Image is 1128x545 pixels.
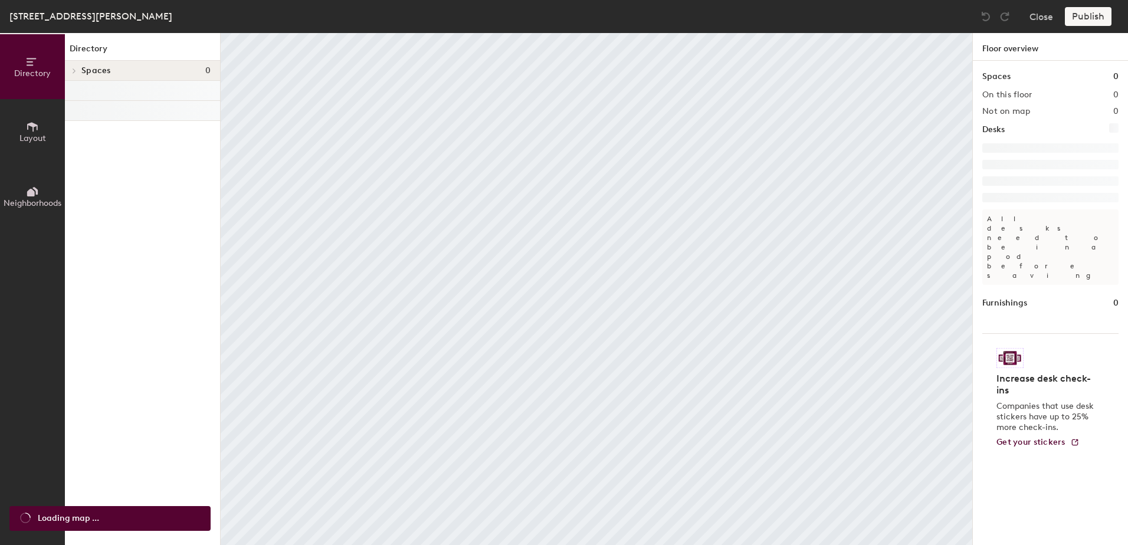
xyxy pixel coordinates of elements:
[9,9,172,24] div: [STREET_ADDRESS][PERSON_NAME]
[65,42,220,61] h1: Directory
[980,11,992,22] img: Undo
[973,33,1128,61] h1: Floor overview
[982,90,1032,100] h2: On this floor
[996,438,1080,448] a: Get your stickers
[996,401,1097,433] p: Companies that use desk stickers have up to 25% more check-ins.
[982,209,1119,285] p: All desks need to be in a pod before saving
[982,123,1005,136] h1: Desks
[982,297,1027,310] h1: Furnishings
[4,198,61,208] span: Neighborhoods
[1029,7,1053,26] button: Close
[1113,297,1119,310] h1: 0
[1113,70,1119,83] h1: 0
[221,33,972,545] canvas: Map
[19,133,46,143] span: Layout
[996,437,1065,447] span: Get your stickers
[982,107,1030,116] h2: Not on map
[1113,90,1119,100] h2: 0
[982,70,1011,83] h1: Spaces
[14,68,51,78] span: Directory
[81,66,111,75] span: Spaces
[205,66,211,75] span: 0
[38,512,99,525] span: Loading map ...
[996,373,1097,396] h4: Increase desk check-ins
[1113,107,1119,116] h2: 0
[996,348,1024,368] img: Sticker logo
[999,11,1011,22] img: Redo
